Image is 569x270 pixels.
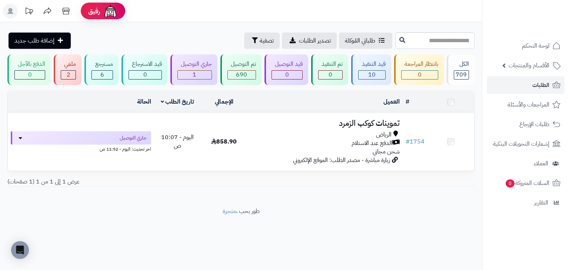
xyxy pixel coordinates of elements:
[487,76,565,94] a: الطلبات
[260,36,274,45] span: تصفية
[67,70,70,79] span: 2
[508,99,549,110] span: المراجعات والأسئلة
[161,97,194,106] a: تاريخ الطلب
[215,97,233,106] a: الإجمالي
[339,33,392,49] a: طلباتي المُوكلة
[272,60,303,68] div: قيد التوصيل
[487,37,565,55] a: لوحة التحكم
[522,41,549,51] span: لوحة التحكم
[445,54,476,85] a: الكل709
[393,54,445,85] a: بانتظار المراجعة 0
[454,60,469,68] div: الكل
[487,194,565,212] a: التقارير
[211,137,237,146] span: 858.90
[15,71,45,79] div: 0
[350,54,392,85] a: قيد التنفيذ 10
[272,71,302,79] div: 0
[505,179,515,188] span: 0
[345,36,375,45] span: طلباتي المُوكلة
[129,60,162,68] div: قيد الاسترجاع
[11,241,29,259] div: Open Intercom Messenger
[20,4,38,20] a: تحديثات المنصة
[120,54,169,85] a: قيد الاسترجاع 0
[61,71,76,79] div: 2
[487,115,565,133] a: طلبات الإرجاع
[263,54,310,85] a: قيد التوصيل 0
[401,60,438,68] div: بانتظار المراجعة
[178,71,212,79] div: 1
[329,70,332,79] span: 0
[358,60,385,68] div: قيد التنفيذ
[14,36,54,45] span: إضافة طلب جديد
[532,80,549,90] span: الطلبات
[402,71,438,79] div: 0
[11,145,151,152] div: اخر تحديث: اليوم - 11:52 ص
[52,54,83,85] a: ملغي 2
[137,97,151,106] a: الحالة
[227,60,256,68] div: تم التوصيل
[293,156,390,165] span: زيارة مباشرة - مصدر الطلب: الموقع الإلكتروني
[193,70,196,79] span: 1
[285,70,289,79] span: 0
[6,54,52,85] a: الدفع بالآجل 0
[534,158,548,169] span: العملاء
[129,71,162,79] div: 0
[219,54,263,85] a: تم التوصيل 690
[250,119,400,128] h3: تموينات كوكب الزمرد
[14,60,45,68] div: الدفع بالآجل
[519,119,549,129] span: طلبات الإرجاع
[406,137,425,146] a: #1754
[282,33,337,49] a: تصدير الطلبات
[120,134,147,142] span: جاري التوصيل
[143,70,147,79] span: 0
[318,60,343,68] div: تم التنفيذ
[236,70,247,79] span: 690
[352,139,392,148] span: الدفع عند الاستلام
[534,198,548,208] span: التقارير
[505,178,549,188] span: السلات المتروكة
[493,139,549,149] span: إشعارات التحويلات البنكية
[383,97,400,106] a: العميل
[169,54,219,85] a: جاري التوصيل 1
[406,137,410,146] span: #
[177,60,212,68] div: جاري التوصيل
[509,60,549,71] span: الأقسام والمنتجات
[319,71,342,79] div: 0
[418,70,422,79] span: 0
[368,70,376,79] span: 10
[2,178,241,186] div: عرض 1 إلى 1 من 1 (1 صفحات)
[88,7,100,16] span: رفيق
[161,133,194,150] span: اليوم - 10:07 ص
[83,54,120,85] a: مسترجع 6
[103,4,118,18] img: ai-face.png
[376,131,392,139] span: الرياض
[373,147,400,156] span: شحن مجاني
[487,96,565,114] a: المراجعات والأسئلة
[91,60,113,68] div: مسترجع
[359,71,385,79] div: 10
[9,33,71,49] a: إضافة طلب جديد
[487,155,565,172] a: العملاء
[519,10,562,26] img: logo-2.png
[406,97,409,106] a: #
[223,207,236,216] a: متجرة
[487,135,565,153] a: إشعارات التحويلات البنكية
[228,71,256,79] div: 690
[100,70,104,79] span: 6
[456,70,467,79] span: 709
[61,60,76,68] div: ملغي
[310,54,350,85] a: تم التنفيذ 0
[28,70,32,79] span: 0
[244,33,280,49] button: تصفية
[487,174,565,192] a: السلات المتروكة0
[92,71,112,79] div: 6
[299,36,331,45] span: تصدير الطلبات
